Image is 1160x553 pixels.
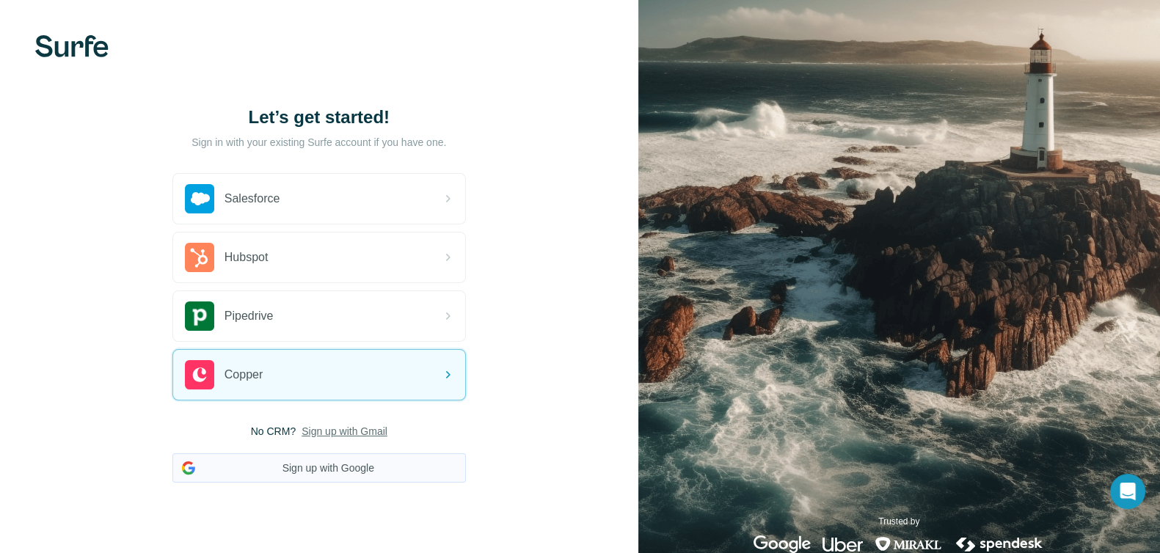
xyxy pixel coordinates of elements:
[875,535,942,553] img: mirakl's logo
[225,307,274,325] span: Pipedrive
[251,424,296,439] span: No CRM?
[302,424,387,439] button: Sign up with Gmail
[35,35,109,57] img: Surfe's logo
[754,535,811,553] img: google's logo
[185,301,214,331] img: pipedrive's logo
[185,184,214,213] img: salesforce's logo
[1110,474,1145,509] div: Open Intercom Messenger
[954,535,1045,553] img: spendesk's logo
[172,453,466,483] button: Sign up with Google
[172,106,466,129] h1: Let’s get started!
[225,190,280,208] span: Salesforce
[225,366,263,384] span: Copper
[191,135,446,150] p: Sign in with your existing Surfe account if you have one.
[878,515,919,528] p: Trusted by
[225,249,269,266] span: Hubspot
[185,360,214,389] img: copper's logo
[822,535,863,553] img: uber's logo
[185,243,214,272] img: hubspot's logo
